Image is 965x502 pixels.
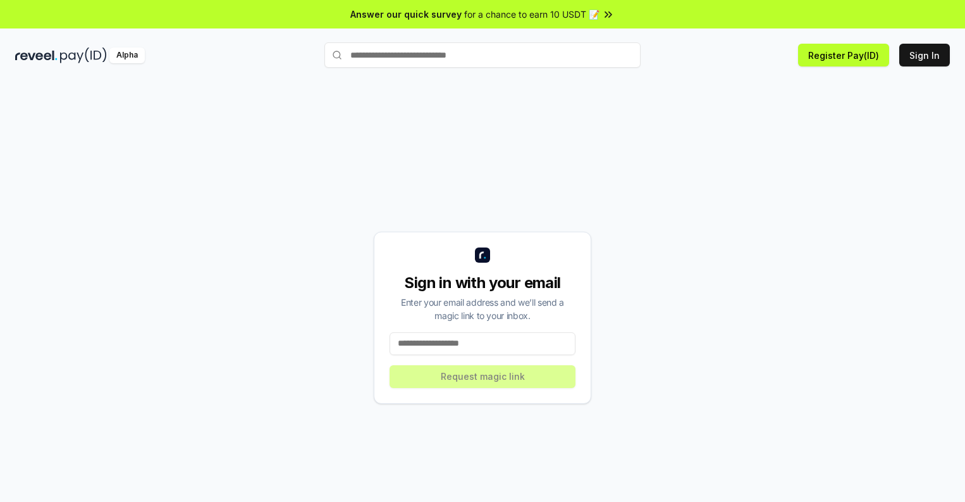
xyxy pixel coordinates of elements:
div: Alpha [109,47,145,63]
img: reveel_dark [15,47,58,63]
div: Sign in with your email [390,273,575,293]
button: Register Pay(ID) [798,44,889,66]
div: Enter your email address and we’ll send a magic link to your inbox. [390,296,575,322]
span: for a chance to earn 10 USDT 📝 [464,8,599,21]
img: pay_id [60,47,107,63]
span: Answer our quick survey [350,8,462,21]
button: Sign In [899,44,950,66]
img: logo_small [475,248,490,263]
